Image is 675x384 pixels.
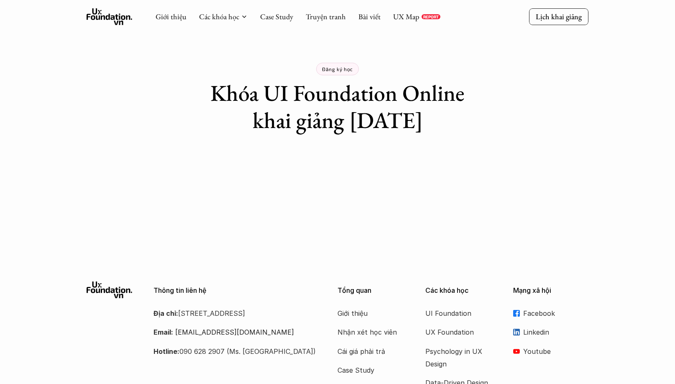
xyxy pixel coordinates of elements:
p: Lịch khai giảng [536,12,582,21]
a: Cái giá phải trả [337,345,404,358]
a: Case Study [337,364,404,376]
a: Linkedin [513,326,588,338]
p: 090 628 2907 (Ms. [GEOGRAPHIC_DATA]) [153,345,317,358]
p: Facebook [523,307,588,320]
a: Lịch khai giảng [529,8,588,25]
a: Các khóa học [199,12,239,21]
a: Bài viết [358,12,381,21]
p: Đăng ký học [322,66,353,72]
a: Case Study [260,12,293,21]
h1: Khóa UI Foundation Online khai giảng [DATE] [191,79,484,134]
a: Psychology in UX Design [425,345,492,371]
a: [EMAIL_ADDRESS][DOMAIN_NAME] [175,328,294,336]
a: UX Map [393,12,419,21]
p: Linkedin [523,326,588,338]
strong: Địa chỉ: [153,309,178,317]
a: Giới thiệu [337,307,404,320]
a: Youtube [513,345,588,358]
p: Tổng quan [337,287,413,294]
a: Giới thiệu [156,12,187,21]
p: Youtube [523,345,588,358]
a: UI Foundation [425,307,492,320]
a: Nhận xét học viên [337,326,404,338]
strong: Hotline: [153,347,179,356]
p: Mạng xã hội [513,287,588,294]
p: Thông tin liên hệ [153,287,317,294]
a: UX Foundation [425,326,492,338]
a: Truyện tranh [306,12,346,21]
p: [STREET_ADDRESS] [153,307,317,320]
a: REPORT [422,14,440,19]
a: Facebook [513,307,588,320]
iframe: Tally form [170,151,505,213]
p: Các khóa học [425,287,501,294]
p: REPORT [423,14,439,19]
strong: Email: [153,328,173,336]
